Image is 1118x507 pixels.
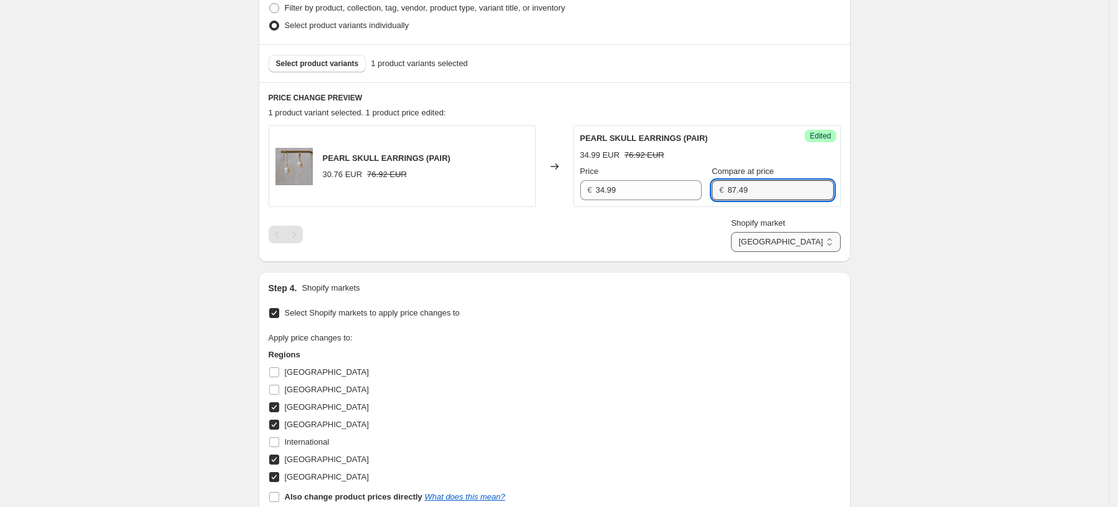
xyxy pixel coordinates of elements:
span: € [588,185,592,195]
span: Compare at price [712,167,774,176]
div: 30.76 EUR [323,168,363,181]
span: € [719,185,724,195]
img: 3_317fe9c9-58a2-4b0b-b026-5444d324b9b2_80x.png [275,148,313,185]
span: Select product variants individually [285,21,409,30]
h2: Step 4. [269,282,297,294]
b: Also change product prices directly [285,492,423,501]
span: [GEOGRAPHIC_DATA] [285,455,369,464]
span: Edited [810,131,831,141]
span: [GEOGRAPHIC_DATA] [285,367,369,377]
h6: PRICE CHANGE PREVIEW [269,93,841,103]
span: [GEOGRAPHIC_DATA] [285,385,369,394]
span: [GEOGRAPHIC_DATA] [285,420,369,429]
span: Shopify market [731,218,785,228]
span: Filter by product, collection, tag, vendor, product type, variant title, or inventory [285,3,565,12]
span: Apply price changes to: [269,333,353,342]
span: PEARL SKULL EARRINGS (PAIR) [323,153,451,163]
nav: Pagination [269,226,303,243]
span: 1 product variant selected. 1 product price edited: [269,108,446,117]
strike: 76.92 EUR [367,168,407,181]
span: Select product variants [276,59,359,69]
h3: Regions [269,349,505,361]
strike: 76.92 EUR [624,149,664,162]
span: International [285,437,330,447]
span: [GEOGRAPHIC_DATA] [285,472,369,481]
a: What does this mean? [424,492,505,501]
div: 34.99 EUR [580,149,620,162]
button: Select product variants [269,55,366,72]
span: Price [580,167,599,176]
span: [GEOGRAPHIC_DATA] [285,402,369,412]
span: PEARL SKULL EARRINGS (PAIR) [580,133,708,143]
p: Shopify markets [302,282,360,294]
span: Select Shopify markets to apply price changes to [285,308,460,317]
span: 1 product variants selected [371,57,467,70]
